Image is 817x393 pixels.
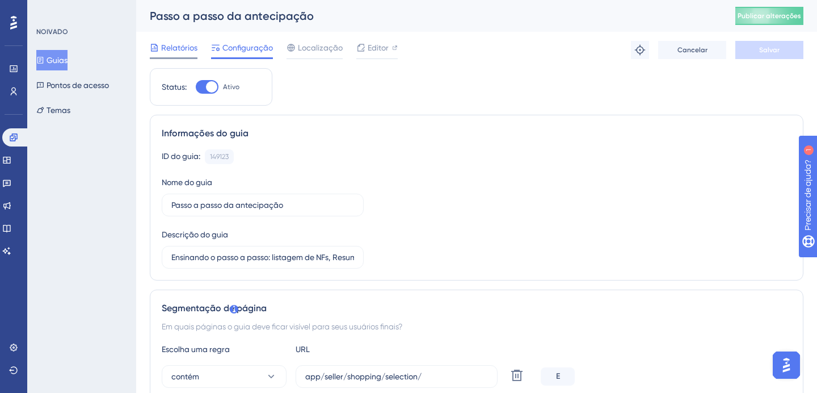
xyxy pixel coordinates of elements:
font: Em quais páginas o guia deve ficar visível para seus usuários finais? [162,322,402,331]
font: Informações do guia [162,128,249,139]
font: Configuração [222,43,273,52]
font: 1 [106,7,109,13]
font: Guias [47,56,68,65]
font: URL [296,345,310,354]
font: Pontos de acesso [47,81,109,90]
font: Cancelar [677,46,707,54]
font: Precisar de ajuda? [27,5,98,14]
iframe: Iniciador do Assistente de IA do UserGuiding [769,348,803,382]
button: Temas [36,100,70,120]
font: contém [171,372,199,381]
font: E [556,371,560,381]
font: Nome do guia [162,178,212,187]
button: Guias [36,50,68,70]
font: Ativo [223,83,239,91]
font: NOIVADO [36,28,68,36]
button: Cancelar [658,41,726,59]
font: Segmentação de página [162,303,267,313]
font: ID do guia: [162,152,200,161]
font: Status: [162,82,187,91]
input: Digite o nome do seu guia aqui [171,199,354,211]
font: Editor [368,43,389,52]
button: contém [162,365,287,388]
font: Relatórios [161,43,197,52]
input: Digite a descrição do seu guia aqui [171,251,354,264]
font: Publicar alterações [738,12,801,20]
button: Pontos de acesso [36,75,109,95]
input: seusite.com/caminho [305,370,488,383]
font: Descrição do guia [162,230,228,239]
button: Salvar [735,41,803,59]
font: Salvar [759,46,780,54]
font: 149123 [210,153,229,161]
font: Temas [47,106,70,115]
button: Publicar alterações [735,7,803,25]
font: Localização [298,43,343,52]
font: Passo a passo da antecipação [150,9,314,23]
font: Escolha uma regra [162,345,230,354]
